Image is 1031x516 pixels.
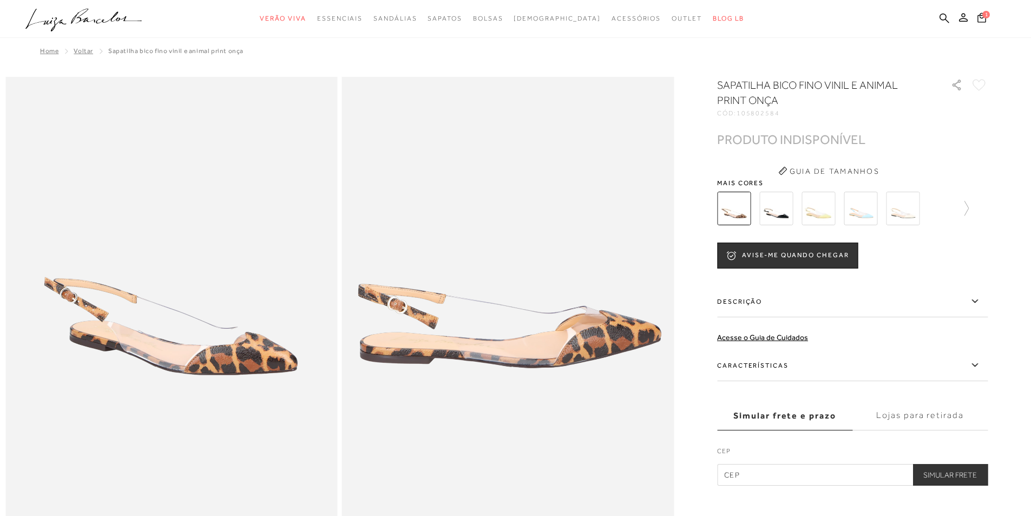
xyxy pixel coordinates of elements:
[717,243,858,269] button: AVISE-ME QUANDO CHEGAR
[612,15,661,22] span: Acessórios
[844,192,877,225] img: SAPATILHA SLINGBACK EM COURO AZUL CÉU COM VINIL
[428,15,462,22] span: Sapatos
[774,162,883,180] button: Guia de Tamanhos
[373,9,417,29] a: noSubCategoriesText
[40,47,58,55] a: Home
[317,9,363,29] a: noSubCategoriesText
[428,9,462,29] a: noSubCategoriesText
[717,134,865,145] div: PRODUTO INDISPONÍVEL
[717,350,988,381] label: Características
[852,401,988,430] label: Lojas para retirada
[982,11,990,18] span: 1
[717,333,808,342] a: Acesse o Guia de Cuidados
[514,15,601,22] span: [DEMOGRAPHIC_DATA]
[612,9,661,29] a: noSubCategoriesText
[672,9,702,29] a: noSubCategoriesText
[717,180,988,186] span: Mais cores
[737,109,780,117] span: 105802584
[886,192,920,225] img: SAPATILHA SLINGBACK EM COURO OFF WHITE COM VINIL
[74,47,93,55] a: Voltar
[672,15,702,22] span: Outlet
[717,286,988,317] label: Descrição
[717,192,751,225] img: Sapatilha bico fino vinil e animal print onça
[373,15,417,22] span: Sandálias
[473,9,503,29] a: noSubCategoriesText
[759,192,793,225] img: Sapatilha bico fino vinil e verniz preto
[514,9,601,29] a: noSubCategoriesText
[912,464,988,486] button: Simular Frete
[713,9,744,29] a: BLOG LB
[260,15,306,22] span: Verão Viva
[717,446,988,461] label: CEP
[317,15,363,22] span: Essenciais
[717,401,852,430] label: Simular frete e prazo
[717,110,934,116] div: CÓD:
[260,9,306,29] a: noSubCategoriesText
[713,15,744,22] span: BLOG LB
[802,192,835,225] img: SAPATILHA SLINGBACK EM COURO AMARELO CLARO COM VINIL
[473,15,503,22] span: Bolsas
[974,12,989,27] button: 1
[717,464,988,486] input: CEP
[717,77,920,108] h1: Sapatilha bico fino vinil e animal print onça
[108,47,244,55] span: Sapatilha bico fino vinil e animal print onça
